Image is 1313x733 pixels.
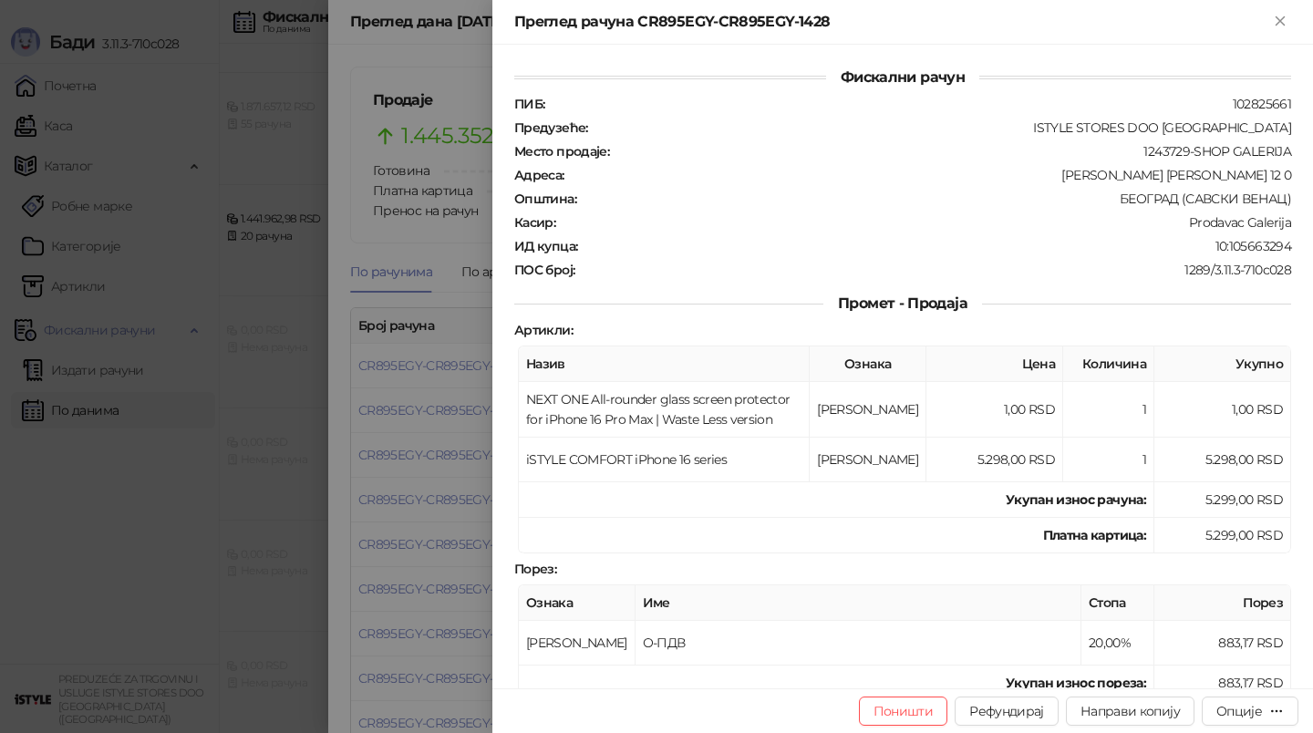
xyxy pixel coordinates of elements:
[636,621,1081,666] td: О-ПДВ
[576,262,1293,278] div: 1289/3.11.3-710c028
[926,438,1063,482] td: 5.298,00 RSD
[519,621,636,666] td: [PERSON_NAME]
[1043,527,1146,543] strong: Платна картица :
[1154,382,1291,438] td: 1,00 RSD
[1154,666,1291,701] td: 883,17 RSD
[955,697,1059,726] button: Рефундирај
[514,561,556,577] strong: Порез :
[859,697,948,726] button: Поништи
[1154,438,1291,482] td: 5.298,00 RSD
[1080,703,1180,719] span: Направи копију
[566,167,1293,183] div: [PERSON_NAME] [PERSON_NAME] 12 0
[823,294,982,312] span: Промет - Продаја
[636,585,1081,621] th: Име
[579,238,1293,254] div: 10:105663294
[1269,11,1291,33] button: Close
[1081,585,1154,621] th: Стопа
[1202,697,1298,726] button: Опције
[519,585,636,621] th: Ознака
[514,322,573,338] strong: Артикли :
[826,68,979,86] span: Фискални рачун
[1063,346,1154,382] th: Количина
[1154,346,1291,382] th: Укупно
[519,382,810,438] td: NEXT ONE All-rounder glass screen protector for iPhone 16 Pro Max | Waste Less version
[1081,621,1154,666] td: 20,00%
[514,262,574,278] strong: ПОС број :
[519,438,810,482] td: iSTYLE COMFORT iPhone 16 series
[514,11,1269,33] div: Преглед рачуна CR895EGY-CR895EGY-1428
[611,143,1293,160] div: 1243729-SHOP GALERIJA
[810,382,926,438] td: [PERSON_NAME]
[1063,382,1154,438] td: 1
[1154,621,1291,666] td: 883,17 RSD
[926,346,1063,382] th: Цена
[1063,438,1154,482] td: 1
[514,119,588,136] strong: Предузеће :
[1154,585,1291,621] th: Порез
[926,382,1063,438] td: 1,00 RSD
[514,191,576,207] strong: Општина :
[1216,703,1262,719] div: Опције
[810,438,926,482] td: [PERSON_NAME]
[514,96,544,112] strong: ПИБ :
[557,214,1293,231] div: Prodavac Galerija
[1006,675,1146,691] strong: Укупан износ пореза:
[514,167,564,183] strong: Адреса :
[514,238,577,254] strong: ИД купца :
[514,143,609,160] strong: Место продаје :
[1066,697,1194,726] button: Направи копију
[1154,482,1291,518] td: 5.299,00 RSD
[514,214,555,231] strong: Касир :
[810,346,926,382] th: Ознака
[1154,518,1291,553] td: 5.299,00 RSD
[519,346,810,382] th: Назив
[1006,491,1146,508] strong: Укупан износ рачуна :
[590,119,1293,136] div: ISTYLE STORES DOO [GEOGRAPHIC_DATA]
[578,191,1293,207] div: БЕОГРАД (САВСКИ ВЕНАЦ)
[546,96,1293,112] div: 102825661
